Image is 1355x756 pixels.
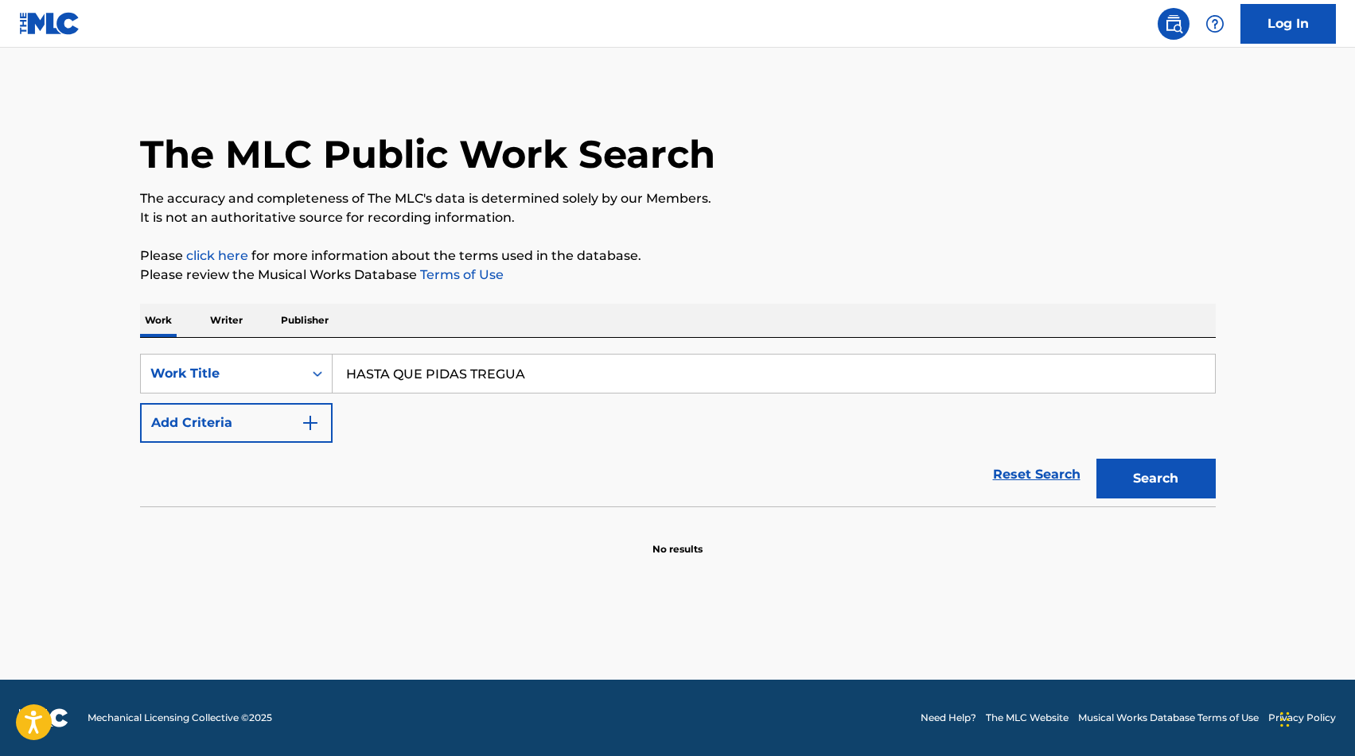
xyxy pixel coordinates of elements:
span: Mechanical Licensing Collective © 2025 [88,711,272,725]
h1: The MLC Public Work Search [140,130,715,178]
a: Musical Works Database Terms of Use [1078,711,1259,725]
p: The accuracy and completeness of The MLC's data is determined solely by our Members. [140,189,1216,208]
img: search [1164,14,1183,33]
p: No results [652,523,703,556]
a: The MLC Website [986,711,1069,725]
form: Search Form [140,354,1216,506]
button: Add Criteria [140,403,333,443]
p: Publisher [276,304,333,337]
div: Widget de chat [1275,680,1355,756]
div: Arrastrar [1280,696,1290,743]
p: Please review the Musical Works Database [140,266,1216,285]
a: Public Search [1158,8,1190,40]
div: Help [1199,8,1231,40]
a: Log In [1240,4,1336,44]
p: Work [140,304,177,337]
img: MLC Logo [19,12,80,35]
img: 9d2ae6d4665cec9f34b9.svg [301,413,320,432]
p: Writer [205,304,247,337]
img: help [1205,14,1225,33]
a: Reset Search [985,457,1088,492]
button: Search [1096,459,1216,498]
a: Privacy Policy [1268,711,1336,725]
iframe: Chat Widget [1275,680,1355,756]
img: logo [19,708,68,727]
a: click here [186,248,248,263]
div: Work Title [150,364,294,383]
p: It is not an authoritative source for recording information. [140,208,1216,227]
a: Need Help? [921,711,976,725]
a: Terms of Use [417,267,504,282]
p: Please for more information about the terms used in the database. [140,246,1216,266]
